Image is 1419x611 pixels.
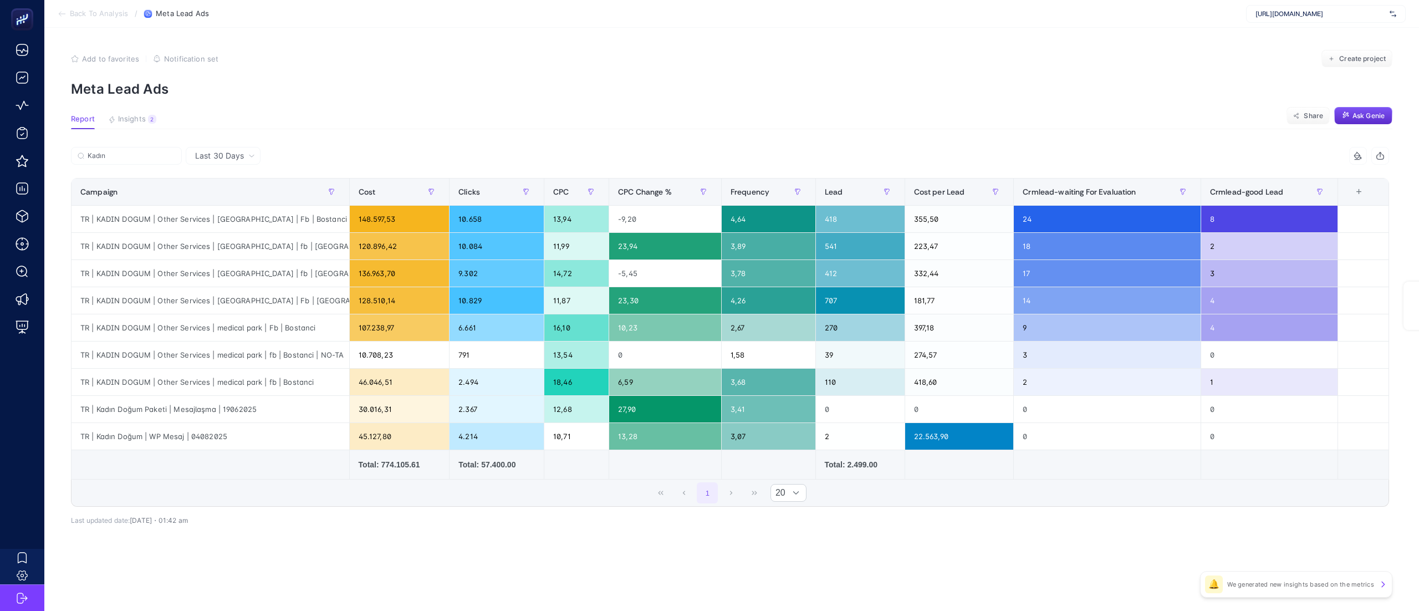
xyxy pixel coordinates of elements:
[544,260,609,287] div: 14,72
[350,314,450,341] div: 107.238,97
[1304,111,1323,120] span: Share
[816,260,905,287] div: 412
[72,287,349,314] div: TR | KADIN DOGUM | Other Services | [GEOGRAPHIC_DATA] | Fb | [GEOGRAPHIC_DATA]
[722,423,815,450] div: 3,07
[731,187,769,196] span: Frequency
[544,396,609,422] div: 12,68
[609,314,721,341] div: 10,23
[1201,287,1338,314] div: 4
[450,396,544,422] div: 2.367
[1014,423,1201,450] div: 0
[544,314,609,341] div: 16,10
[1201,423,1338,450] div: 0
[1201,342,1338,368] div: 0
[816,206,905,232] div: 418
[722,287,815,314] div: 4,26
[1014,287,1201,314] div: 14
[118,115,146,124] span: Insights
[350,369,450,395] div: 46.046,51
[458,187,480,196] span: Clicks
[905,260,1014,287] div: 332,44
[1014,233,1201,259] div: 18
[771,485,785,501] span: Rows per page
[450,369,544,395] div: 2.494
[72,206,349,232] div: TR | KADIN DOGUM | Other Services | [GEOGRAPHIC_DATA] | Fb | Bostanci
[1321,50,1392,68] button: Create project
[1201,369,1338,395] div: 1
[816,342,905,368] div: 39
[1201,314,1338,341] div: 4
[1201,206,1338,232] div: 8
[1014,206,1201,232] div: 24
[350,396,450,422] div: 30.016,31
[458,459,535,470] div: Total: 57.400.00
[722,233,815,259] div: 3,89
[350,260,450,287] div: 136.963,70
[905,206,1014,232] div: 355,50
[350,423,450,450] div: 45.127,80
[609,396,721,422] div: 27,90
[350,206,450,232] div: 148.597,53
[71,115,95,124] span: Report
[825,459,896,470] div: Total: 2.499.00
[1390,8,1396,19] img: svg%3e
[722,260,815,287] div: 3,78
[72,342,349,368] div: TR | KADIN DOGUM | Other Services | medical park | fb | Bostanci | NO-TA
[1014,260,1201,287] div: 17
[609,423,721,450] div: 13,28
[905,287,1014,314] div: 181,77
[1349,187,1370,196] div: +
[697,482,718,503] button: 1
[609,206,721,232] div: -9,20
[544,287,609,314] div: 11,87
[148,115,156,124] div: 2
[905,233,1014,259] div: 223,47
[1352,111,1385,120] span: Ask Genie
[905,396,1014,422] div: 0
[816,233,905,259] div: 541
[816,369,905,395] div: 110
[72,260,349,287] div: TR | KADIN DOGUM | Other Services | [GEOGRAPHIC_DATA] | fb | [GEOGRAPHIC_DATA]
[359,187,376,196] span: Cost
[825,187,843,196] span: Lead
[609,369,721,395] div: 6,59
[72,233,349,259] div: TR | KADIN DOGUM | Other Services | [GEOGRAPHIC_DATA] | fb | [GEOGRAPHIC_DATA] |
[450,342,544,368] div: 791
[359,459,441,470] div: Total: 774.105.61
[816,423,905,450] div: 2
[816,396,905,422] div: 0
[72,423,349,450] div: TR | Kadın Doğum | WP Mesaj | 04082025
[80,187,118,196] span: Campaign
[722,342,815,368] div: 1,58
[905,369,1014,395] div: 418,60
[544,342,609,368] div: 13,54
[1255,9,1385,18] span: [URL][DOMAIN_NAME]
[450,423,544,450] div: 4.214
[553,187,569,196] span: CPC
[816,287,905,314] div: 707
[1014,369,1201,395] div: 2
[88,152,175,160] input: Search
[722,206,815,232] div: 4,64
[544,423,609,450] div: 10,71
[450,260,544,287] div: 9.302
[130,516,188,525] span: [DATE]・01:42 am
[164,54,218,63] span: Notification set
[153,54,218,63] button: Notification set
[350,287,450,314] div: 128.510,14
[905,342,1014,368] div: 274,57
[1201,260,1338,287] div: 3
[71,516,130,525] span: Last updated date:
[1023,187,1136,196] span: Crmlead-waiting For Evaluation
[71,165,1389,525] div: Last 30 Days
[544,369,609,395] div: 18,46
[1287,107,1330,125] button: Share
[618,187,672,196] span: CPC Change %
[1014,342,1201,368] div: 3
[609,287,721,314] div: 23,30
[609,260,721,287] div: -5,45
[72,396,349,422] div: TR | Kadın Doğum Paketi | Mesajlaşma | 19062025
[905,314,1014,341] div: 397,18
[544,206,609,232] div: 13,94
[71,54,139,63] button: Add to favorites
